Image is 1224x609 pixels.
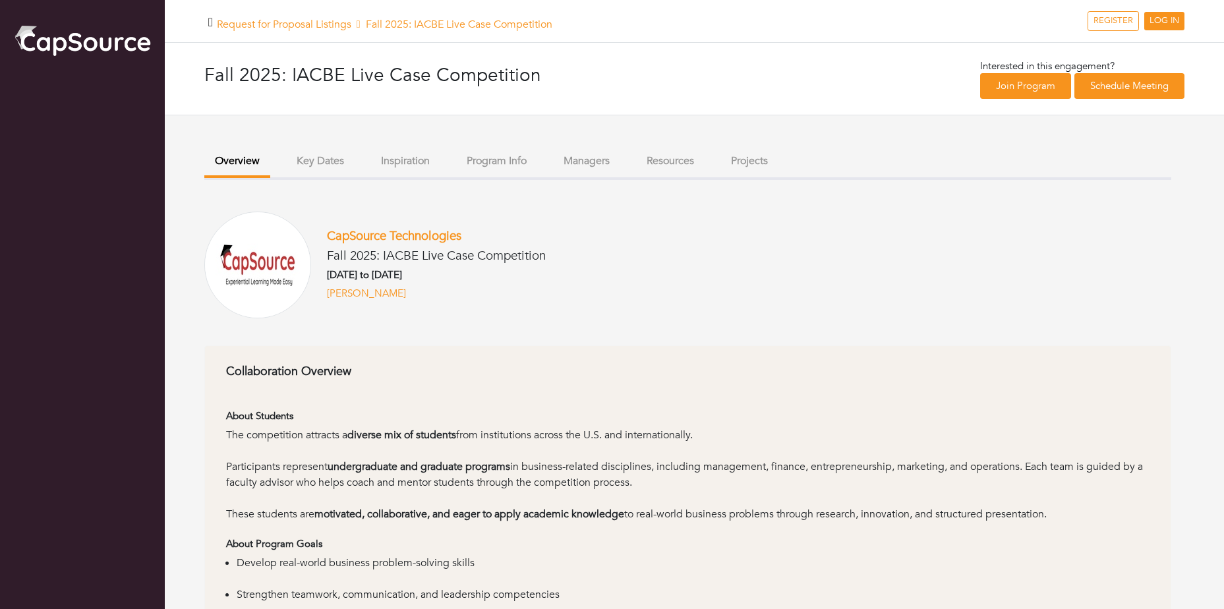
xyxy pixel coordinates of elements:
a: Schedule Meeting [1074,73,1184,99]
a: CapSource Technologies [327,227,461,245]
strong: undergraduate and graduate programs [328,459,510,474]
h6: [DATE] to [DATE] [327,269,546,281]
a: Request for Proposal Listings [217,17,351,32]
h5: Fall 2025: IACBE Live Case Competition [327,248,546,264]
a: REGISTER [1088,11,1139,31]
h5: Fall 2025: IACBE Live Case Competition [217,18,552,31]
button: Inspiration [370,147,440,175]
button: Resources [636,147,705,175]
strong: motivated, collaborative, and eager to apply academic knowledge [314,507,624,521]
div: Participants represent in business-related disciplines, including management, finance, entreprene... [226,459,1150,506]
p: Interested in this engagement? [980,59,1184,74]
h6: Collaboration Overview [226,364,1150,379]
h3: Fall 2025: IACBE Live Case Competition [204,65,695,87]
h6: About Students [226,410,1150,422]
li: Develop real-world business problem-solving skills [237,555,1150,587]
button: Key Dates [286,147,355,175]
img: E8370A3F-4A5B-4EEA-9D76-093CB20CC213_4_5005_c.jpeg [204,212,311,318]
button: Program Info [456,147,537,175]
button: Managers [553,147,620,175]
img: cap_logo.png [13,23,152,57]
button: Projects [720,147,778,175]
div: These students are to real-world business problems through research, innovation, and structured p... [226,506,1150,522]
strong: diverse mix of students [347,428,456,442]
h6: About Program Goals [226,538,1150,550]
div: The competition attracts a from institutions across the U.S. and internationally. [226,427,1150,459]
a: LOG IN [1144,12,1184,30]
button: Overview [204,147,270,178]
a: Join Program [980,73,1071,99]
a: [PERSON_NAME] [327,286,406,301]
